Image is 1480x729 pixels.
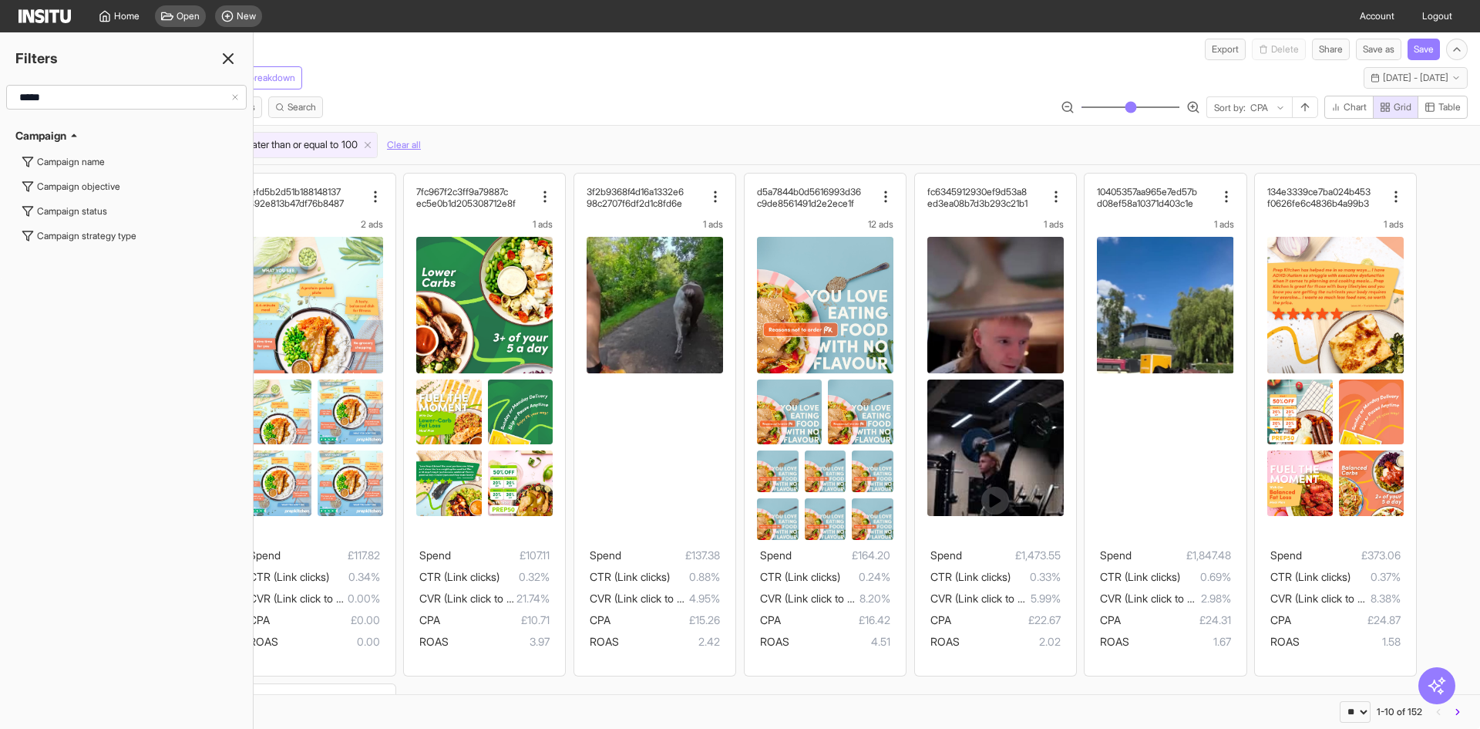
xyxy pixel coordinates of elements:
[1344,101,1367,113] span: Chart
[590,592,725,605] span: CVR (Link click to purchase)
[270,611,379,629] span: £0.00
[1011,568,1061,586] span: 0.33%
[516,589,550,608] span: 21.74%
[1377,706,1422,718] div: 1-10 of 152
[590,570,670,583] span: CTR (Link clicks)
[416,197,516,209] h2: ec5e0b1d205308712e8f
[1408,39,1440,60] button: Save
[249,592,384,605] span: CVR (Link click to purchase)
[237,10,256,22] span: New
[1121,611,1230,629] span: £24.31
[1270,592,1405,605] span: CVR (Link click to purchase)
[499,568,550,586] span: 0.32%
[1373,96,1418,119] button: Grid
[416,186,508,197] h2: 7fc967f2c3ff9a79887c
[1324,96,1374,119] button: Chart
[1291,611,1401,629] span: £24.87
[930,613,951,626] span: CPA
[930,635,960,648] span: ROAS
[37,156,105,168] div: Campaign name
[1418,96,1468,119] button: Table
[951,611,1061,629] span: £22.67
[760,570,840,583] span: CTR (Link clicks)
[930,592,1065,605] span: CVR (Link click to purchase)
[249,548,281,562] span: Spend
[1214,102,1246,114] span: Sort by:
[1270,570,1350,583] span: CTR (Link clicks)
[177,10,200,22] span: Open
[587,186,684,197] h2: 3f2b9368f4d16a1332e6
[930,570,1011,583] span: CTR (Link clicks)
[1371,589,1401,608] span: 8.38%
[760,613,781,626] span: CPA
[610,611,720,629] span: £15.26
[1350,568,1401,586] span: 0.37%
[587,197,682,209] h2: 98c2707f6df2d1c8fd6e
[930,548,962,562] span: Spend
[1270,613,1291,626] span: CPA
[281,546,379,565] span: £117.82
[246,197,344,209] h2: f892e813b47df76b8487
[1100,570,1180,583] span: CTR (Link clicks)
[1267,218,1404,231] div: 1 ads
[246,186,364,209] div: cefd5b2d51b188148137f892e813b47df76b8487
[760,635,789,648] span: ROAS
[15,224,237,248] button: Campaign strategy type
[15,199,237,224] button: Campaign status
[587,218,723,231] div: 1 ads
[840,568,890,586] span: 0.24%
[1252,39,1306,60] span: You cannot delete a preset report.
[962,546,1061,565] span: £1,473.55
[1129,633,1230,651] span: 1.67
[449,633,550,651] span: 3.97
[1267,186,1385,209] div: 134e3339ce7ba024b453f0626fe6c4836b4a99b3
[590,548,621,562] span: Spend
[1201,589,1231,608] span: 2.98%
[387,132,421,158] button: Clear all
[590,635,619,648] span: ROAS
[249,570,329,583] span: CTR (Link clicks)
[246,218,382,231] div: 2 ads
[329,568,379,586] span: 0.34%
[757,186,861,197] h2: d5a7844b0d5616993d36
[15,150,237,174] button: Campaign name
[236,137,338,153] span: Greater than or equal to
[419,548,451,562] span: Spend
[1270,548,1302,562] span: Spend
[670,568,720,586] span: 0.88%
[1100,592,1235,605] span: CVR (Link click to purchase)
[18,9,71,23] img: Logo
[1270,635,1300,648] span: ROAS
[416,218,553,231] div: 1 ads
[1438,101,1461,113] span: Table
[249,635,278,648] span: ROAS
[1100,635,1129,648] span: ROAS
[37,181,120,193] div: Campaign objective
[1097,186,1215,209] div: 10405357aa965e7ed57bd08ef58a10371d403c1e
[1267,186,1371,197] h2: 134e3339ce7ba024b453
[1252,39,1306,60] button: Delete
[1302,546,1401,565] span: £373.06
[15,128,66,143] h2: Campaign
[757,197,854,209] h2: c9de8561491d2e2ece1f
[15,48,58,69] h2: Filters
[288,101,316,113] span: Search
[927,197,1028,209] h2: ed3ea08b7d3b293c21b1
[191,133,377,157] div: Spend:Greater than or equal to100
[1356,39,1401,60] button: Save as
[621,546,720,565] span: £137.38
[1097,197,1193,209] h2: d08ef58a10371d403c1e
[419,613,440,626] span: CPA
[37,205,107,218] div: Campaign status
[278,633,379,651] span: 0.00
[1097,186,1197,197] h2: 10405357aa965e7ed57b
[1394,101,1411,113] span: Grid
[859,589,890,608] span: 8.20%
[1100,548,1132,562] span: Spend
[757,186,875,209] div: d5a7844b0d5616993d36c9de8561491d2e2ece1f
[1180,568,1230,586] span: 0.69%
[590,613,610,626] span: CPA
[760,548,792,562] span: Spend
[440,611,550,629] span: £10.71
[1364,67,1468,89] button: [DATE] - [DATE]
